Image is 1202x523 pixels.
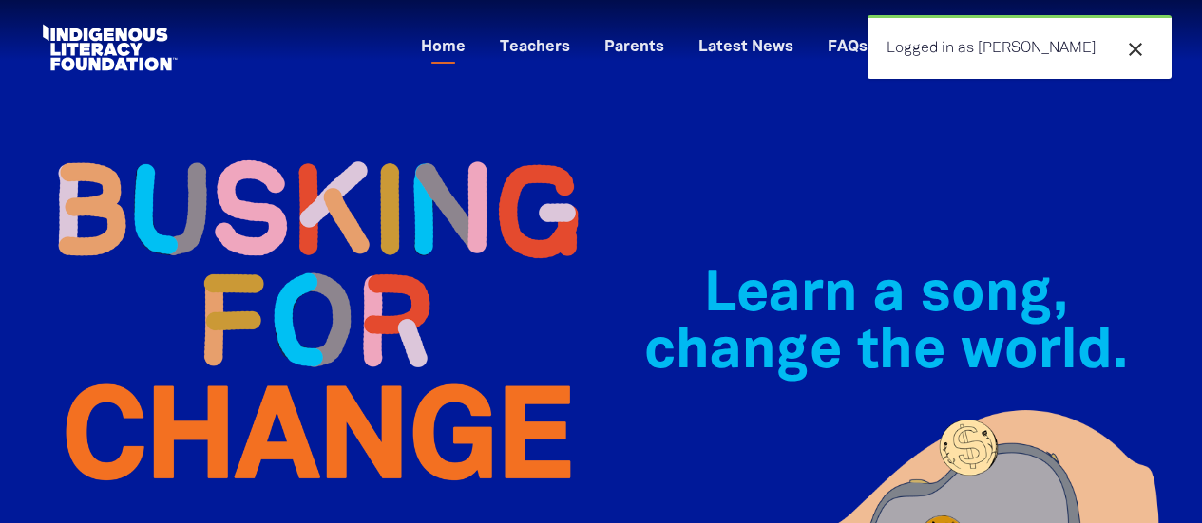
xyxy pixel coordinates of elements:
[868,15,1172,79] div: Logged in as [PERSON_NAME]
[593,32,676,64] a: Parents
[488,32,582,64] a: Teachers
[816,32,879,64] a: FAQs
[1124,38,1147,61] i: close
[410,32,477,64] a: Home
[1118,37,1153,62] button: close
[644,270,1128,379] span: Learn a song, change the world.
[687,32,805,64] a: Latest News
